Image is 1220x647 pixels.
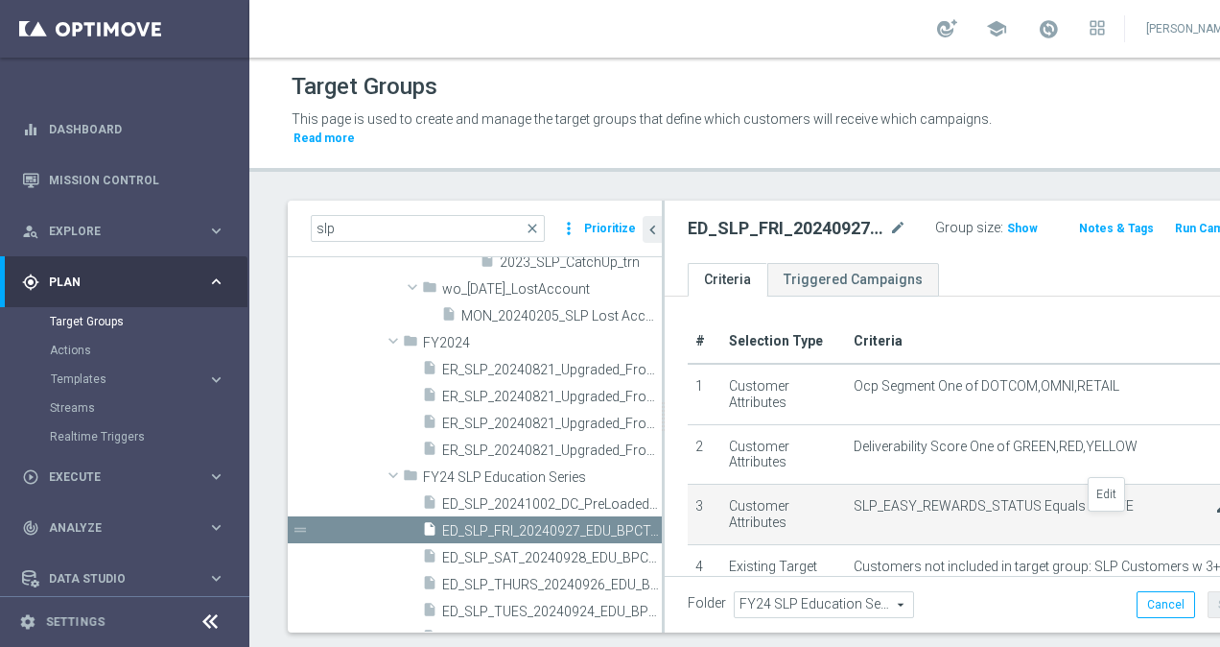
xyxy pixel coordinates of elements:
div: Actions [50,336,247,365]
i: insert_drive_file [422,387,437,409]
a: Settings [46,616,105,628]
td: Customer Attributes [721,364,846,424]
button: Read more [292,128,357,149]
span: Analyze [49,522,207,534]
div: Dashboard [22,104,225,155]
i: folder [403,467,418,490]
span: ER_SLP_20240821_Upgraded_FromGold [442,362,662,378]
label: Group size [935,220,1000,236]
i: folder [403,333,418,355]
a: Realtime Triggers [50,429,199,444]
button: Notes & Tags [1077,218,1156,239]
h1: Target Groups [292,73,437,101]
span: MON_20240205_SLP Lost Account [461,308,662,324]
div: track_changes Analyze keyboard_arrow_right [21,520,226,536]
i: insert_drive_file [422,494,437,516]
div: Templates [51,373,207,385]
i: insert_drive_file [422,414,437,436]
a: Triggered Campaigns [767,263,939,297]
button: equalizer Dashboard [21,122,226,137]
i: insert_drive_file [422,575,437,597]
i: keyboard_arrow_right [207,518,225,537]
i: folder [422,279,437,301]
span: Show [1007,222,1038,235]
i: mode_edit [889,217,906,240]
span: Templates [51,373,188,385]
i: keyboard_arrow_right [207,467,225,486]
span: FY2024 [423,335,662,351]
th: # [688,320,721,364]
span: ED_SLP_SAT_20240928_EDU_BPCTest [442,550,662,566]
button: chevron_left [643,216,662,243]
h2: ED_SLP_FRI_20240927_EDU_BPCTest [688,217,885,240]
a: Streams [50,400,199,416]
div: Realtime Triggers [50,422,247,451]
span: ED_SLP_FRI_20240927_EDU_BPCTest [442,523,662,539]
i: insert_drive_file [422,441,437,463]
div: Execute [22,468,207,486]
td: Existing Target Group [721,544,846,605]
span: Data Studio [49,573,207,585]
i: keyboard_arrow_right [207,371,225,389]
span: 2023_SLP_CatchUp_trn [500,254,662,271]
button: play_circle_outline Execute keyboard_arrow_right [21,469,226,485]
button: Cancel [1137,591,1195,618]
span: FY24 SLP Education Series [423,469,662,486]
a: Target Groups [50,314,199,329]
i: keyboard_arrow_right [207,273,225,291]
span: ED_SLP_TUES_20240924_EDU_BPCTest [442,604,662,620]
i: insert_drive_file [422,548,437,570]
td: 2 [688,424,721,485]
i: keyboard_arrow_right [207,222,225,240]
input: Quick find group or folder [311,215,545,242]
span: Ocp Segment One of DOTCOM,OMNI,RETAIL [854,378,1119,395]
span: Deliverability Score One of GREEN,RED,YELLOW [854,439,1138,455]
span: wo_2.5.24_LostAccount [442,281,662,298]
i: settings [19,613,36,631]
i: more_vert [559,215,578,242]
a: Mission Control [49,155,225,205]
span: Execute [49,471,207,483]
div: Mission Control [21,173,226,188]
span: close [525,221,540,236]
i: gps_fixed [22,274,39,291]
a: Criteria [688,263,767,297]
button: Data Studio keyboard_arrow_right [21,571,226,587]
i: person_search [22,223,39,240]
span: Explore [49,226,207,237]
label: : [1000,220,1003,236]
i: chevron_left [644,221,662,239]
span: ED_SLP_20241002_DC_PreLoaded_NewTier [442,496,662,513]
td: 1 [688,364,721,424]
button: Prioritize [581,216,639,242]
button: Templates keyboard_arrow_right [50,371,226,387]
span: ER_SLP_20240821_Upgraded_FromSilver [442,443,662,459]
td: 4 [688,544,721,605]
span: Criteria [854,333,903,348]
th: Selection Type [721,320,846,364]
div: Target Groups [50,307,247,336]
td: Customer Attributes [721,485,846,545]
div: Analyze [22,519,207,537]
span: ED_SLP_THURS_20240926_EDU_BPCTest [442,577,662,593]
span: Plan [49,276,207,288]
i: equalizer [22,121,39,138]
i: keyboard_arrow_right [207,569,225,587]
div: Mission Control [22,155,225,205]
button: gps_fixed Plan keyboard_arrow_right [21,275,226,290]
div: Streams [50,394,247,422]
a: Dashboard [49,104,225,155]
i: insert_drive_file [480,252,495,275]
span: SLP_EASY_REWARDS_STATUS Equals ACTIVE [854,498,1215,515]
td: Customer Attributes [721,424,846,485]
button: person_search Explore keyboard_arrow_right [21,224,226,239]
div: Explore [22,223,207,240]
span: This page is used to create and manage the target groups that define which customers will receive... [292,111,992,127]
div: Plan [22,274,207,291]
div: Data Studio [22,570,207,587]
